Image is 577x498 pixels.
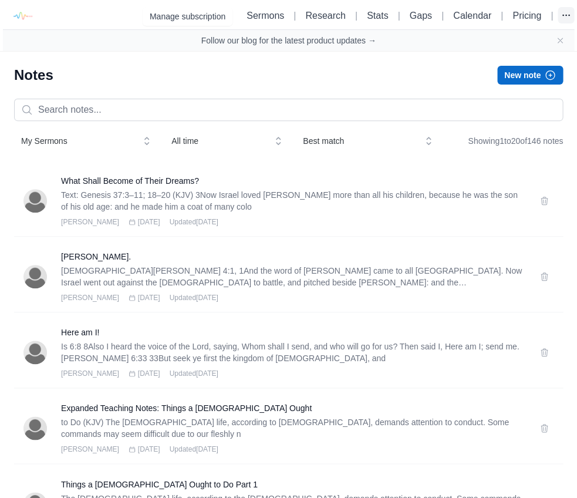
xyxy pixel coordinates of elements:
[61,327,525,338] a: Here am I!
[169,445,218,454] span: Updated [DATE]
[512,11,541,21] a: Pricing
[138,293,160,302] span: [DATE]
[14,99,563,121] input: Search notes...
[437,9,448,23] li: |
[497,66,563,85] button: New note
[61,293,119,302] span: [PERSON_NAME]
[247,11,284,21] a: Sermons
[138,369,160,378] span: [DATE]
[169,369,218,378] span: Updated [DATE]
[453,11,491,21] a: Calendar
[61,402,525,414] a: Expanded Teaching Notes: Things a [DEMOGRAPHIC_DATA] Ought
[296,130,439,152] button: Best match
[138,445,160,454] span: [DATE]
[61,175,525,187] a: What Shall Become of Their Dreams?
[409,11,431,21] a: Gaps
[23,341,47,364] img: Darren Parker
[14,66,53,85] h1: Notes
[138,217,160,227] span: [DATE]
[61,265,525,288] p: [DEMOGRAPHIC_DATA][PERSON_NAME] 4:1, 1And the word of [PERSON_NAME] came to all [GEOGRAPHIC_DATA]...
[496,9,508,23] li: |
[393,9,404,23] li: |
[61,369,119,378] span: [PERSON_NAME]
[169,293,218,302] span: Updated [DATE]
[289,9,301,23] li: |
[14,130,157,152] button: My Sermons
[61,217,119,227] span: [PERSON_NAME]
[367,11,388,21] a: Stats
[61,445,119,454] span: [PERSON_NAME]
[164,130,289,152] button: All time
[555,36,565,45] button: Close banner
[468,130,563,152] div: Showing 1 to 20 of 146 notes
[21,135,134,147] span: My Sermons
[61,251,525,263] a: [PERSON_NAME].
[518,439,563,484] iframe: Drift Widget Chat Controller
[23,416,47,440] img: Darren Parker
[61,341,525,364] p: Is 6:8 8Also I heard the voice of the Lord, saying, Whom shall I send, and who will go for us? Th...
[61,416,525,440] p: to Do (KJV) The [DEMOGRAPHIC_DATA] life, according to [DEMOGRAPHIC_DATA], demands attention to co...
[23,265,47,288] img: Darren Parker
[169,217,218,227] span: Updated [DATE]
[23,189,47,213] img: Darren Parker
[350,9,362,23] li: |
[303,135,416,147] span: Best match
[171,135,265,147] span: All time
[143,7,232,26] button: Manage subscription
[9,3,35,29] img: logo
[305,11,345,21] a: Research
[546,9,558,23] li: |
[61,189,525,213] p: Text: Genesis 37:3–11; 18–20 (KJV) 3Now Israel loved [PERSON_NAME] more than all his children, be...
[61,478,525,490] a: Things a [DEMOGRAPHIC_DATA] Ought to Do Part 1
[201,35,376,46] a: Follow our blog for the latest product updates →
